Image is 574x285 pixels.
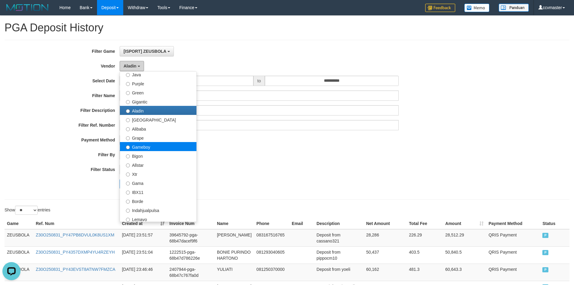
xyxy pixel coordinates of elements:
[5,229,33,247] td: ZEUSBOLA
[254,264,289,281] td: 081250370000
[120,70,196,79] label: Java
[124,49,166,54] span: [ISPORT] ZEUSBOLA
[124,64,136,68] span: Aladin
[120,151,196,160] label: Bigon
[120,229,167,247] td: [DATE] 23:51:57
[126,118,130,122] input: [GEOGRAPHIC_DATA]
[126,173,130,176] input: Xtr
[443,229,486,247] td: 28,512.29
[2,2,20,21] button: Open LiveChat chat widget
[443,246,486,264] td: 50,840.5
[126,145,130,149] input: Gameboy
[542,250,548,255] span: PAID
[120,196,196,205] label: Borde
[486,218,540,229] th: Payment Method
[120,97,196,106] label: Gigantic
[126,218,130,222] input: Lemavo
[126,100,130,104] input: Gigantic
[120,187,196,196] label: IBX11
[36,250,115,255] a: Z30O250831_PY4357DXMP4YU4RZEYH
[486,246,540,264] td: QRIS Payment
[120,88,196,97] label: Green
[126,163,130,167] input: Allstar
[120,160,196,169] label: Allstar
[120,115,196,124] label: [GEOGRAPHIC_DATA]
[540,218,569,229] th: Status
[126,209,130,213] input: Indahjualpulsa
[364,264,406,281] td: 60,162
[15,206,38,215] select: Showentries
[364,218,406,229] th: Net Amount
[443,264,486,281] td: 60,643.3
[254,246,289,264] td: 081293040605
[364,229,406,247] td: 28,286
[120,214,196,223] label: Lemavo
[5,218,33,229] th: Game
[464,4,490,12] img: Button%20Memo.svg
[167,264,215,281] td: 2407944-pga-68b47c767fa0d
[120,264,167,281] td: [DATE] 23:46:46
[254,229,289,247] td: 083167516765
[126,73,130,77] input: Java
[120,79,196,88] label: Purple
[314,246,364,264] td: Deposit from pippocm10
[120,169,196,178] label: Xtr
[425,4,455,12] img: Feedback.jpg
[406,218,443,229] th: Total Fee
[120,205,196,214] label: Indahjualpulsa
[406,246,443,264] td: 403.5
[5,3,50,12] img: MOTION_logo.png
[314,229,364,247] td: Deposit from cassano321
[289,218,314,229] th: Email
[443,218,486,229] th: Amount: activate to sort column ascending
[120,46,174,56] button: [ISPORT] ZEUSBOLA
[126,154,130,158] input: Bigon
[215,229,254,247] td: [PERSON_NAME]
[499,4,529,12] img: panduan.png
[126,182,130,185] input: Gama
[215,264,254,281] td: YULIATI
[5,246,33,264] td: ZEUSBOLA
[36,267,115,272] a: Z30O250831_PY43EVST8ATNW7FMZCA
[167,218,215,229] th: Invoice Num
[120,106,196,115] label: Aladin
[5,22,569,34] h1: PGA Deposit History
[253,76,265,86] span: to
[542,267,548,272] span: PAID
[314,218,364,229] th: Description
[126,191,130,195] input: IBX11
[126,200,130,204] input: Borde
[120,61,144,71] button: Aladin
[120,218,167,229] th: Created at: activate to sort column ascending
[486,229,540,247] td: QRIS Payment
[215,246,254,264] td: BONIE PURINDO HARTONO
[254,218,289,229] th: Phone
[126,136,130,140] input: Grape
[406,264,443,281] td: 481.3
[120,246,167,264] td: [DATE] 23:51:04
[406,229,443,247] td: 226.29
[33,218,120,229] th: Ref. Num
[36,233,114,237] a: Z30O250831_PY47PB6DVUL0K8US1XM
[542,233,548,238] span: PAID
[126,91,130,95] input: Green
[120,133,196,142] label: Grape
[486,264,540,281] td: QRIS Payment
[314,264,364,281] td: Deposit from yoeli
[126,109,130,113] input: Aladin
[215,218,254,229] th: Name
[120,142,196,151] label: Gameboy
[364,246,406,264] td: 50,437
[126,82,130,86] input: Purple
[167,246,215,264] td: 1222515-pga-68b47d786226e
[5,206,50,215] label: Show entries
[120,124,196,133] label: Alibaba
[167,229,215,247] td: 39645792-pga-68b47dacef9f6
[120,178,196,187] label: Gama
[126,127,130,131] input: Alibaba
